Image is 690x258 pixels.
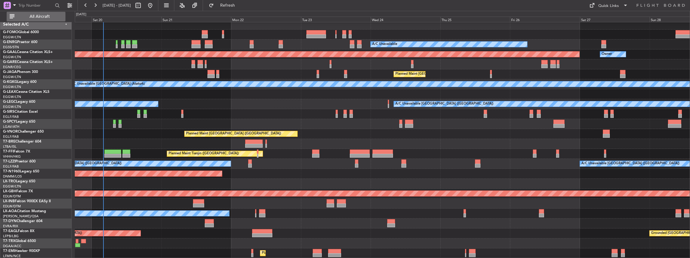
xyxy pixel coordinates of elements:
[395,99,493,109] div: A/C Unavailable [GEOGRAPHIC_DATA] ([GEOGRAPHIC_DATA])
[372,40,397,49] div: A/C Unavailable
[7,12,65,21] button: All Aircraft
[3,144,17,149] a: LTBA/ISL
[3,75,21,79] a: EGGW/LTN
[3,120,35,124] a: G-SPCYLegacy 650
[3,45,19,49] a: EGSS/STN
[3,190,16,193] span: LX-GBH
[3,164,19,169] a: EGLF/FAB
[3,50,53,54] a: G-GAALCessna Citation XLS+
[586,1,631,10] button: Quick Links
[215,3,240,8] span: Refresh
[440,17,510,22] div: Thu 25
[3,154,21,159] a: VHHH/HKG
[3,60,53,64] a: G-GARECessna Citation XLS+
[3,244,21,248] a: DGAA/ACC
[3,160,15,163] span: T7-LZZI
[3,100,16,104] span: G-LEGC
[3,85,21,89] a: EGGW/LTN
[580,17,650,22] div: Sat 27
[3,170,20,173] span: T7-N1960
[3,180,16,183] span: LX-TRO
[371,17,440,22] div: Wed 24
[3,55,21,59] a: EGGW/LTN
[3,229,34,233] a: T7-EAGLFalcon 8X
[206,1,242,10] button: Refresh
[598,3,619,9] div: Quick Links
[3,110,38,114] a: G-SIRSCitation Excel
[3,224,18,228] a: EVRA/RIX
[3,184,21,189] a: EGGW/LTN
[3,214,39,219] a: [PERSON_NAME]/QSA
[3,150,30,153] a: T7-FFIFalcon 7X
[3,90,16,94] span: G-LEAX
[3,95,21,99] a: EGGW/LTN
[231,17,301,22] div: Mon 22
[3,35,21,39] a: EGGW/LTN
[510,17,580,22] div: Fri 26
[3,219,43,223] a: T7-DYNChallenger 604
[3,30,18,34] span: G-FOMO
[3,160,36,163] a: T7-LZZIPraetor 600
[3,110,14,114] span: G-SIRS
[161,17,231,22] div: Sun 21
[3,60,17,64] span: G-GARE
[3,80,36,84] a: G-KGKGLegacy 600
[3,200,15,203] span: LX-INB
[3,204,21,209] a: EDLW/DTM
[3,65,21,69] a: EGNR/CEG
[602,50,612,59] div: Owner
[3,40,17,44] span: G-ENRG
[3,209,46,213] a: LX-AOACitation Mustang
[3,80,17,84] span: G-KGKG
[3,140,15,143] span: T7-BRE
[3,174,22,179] a: DNMM/LOS
[3,100,35,104] a: G-LEGCLegacy 600
[301,17,371,22] div: Tue 23
[3,229,18,233] span: T7-EAGL
[3,239,15,243] span: T7-TRX
[3,105,21,109] a: EGGW/LTN
[3,180,35,183] a: LX-TROLegacy 650
[3,90,49,94] a: G-LEAXCessna Citation XLS
[3,50,17,54] span: G-GAAL
[395,70,490,79] div: Planned Maint [GEOGRAPHIC_DATA] ([GEOGRAPHIC_DATA])
[3,130,18,134] span: G-VNOR
[581,159,679,168] div: A/C Unavailable [GEOGRAPHIC_DATA] ([GEOGRAPHIC_DATA])
[3,124,19,129] a: LGAV/ATH
[3,70,17,74] span: G-JAGA
[3,140,41,143] a: T7-BREChallenger 604
[3,40,37,44] a: G-ENRGPraetor 600
[3,70,38,74] a: G-JAGAPhenom 300
[262,249,319,258] div: Planned Maint [GEOGRAPHIC_DATA]
[3,249,40,253] a: T7-EMIHawker 900XP
[16,14,64,19] span: All Aircraft
[3,200,51,203] a: LX-INBFalcon 900EX EASy II
[3,234,19,238] a: LFPB/LBG
[3,209,17,213] span: LX-AOA
[3,150,14,153] span: T7-FFI
[70,80,145,89] div: A/C Unavailable [GEOGRAPHIC_DATA] (Ataturk)
[3,30,39,34] a: G-FOMOGlobal 6000
[169,149,239,158] div: Planned Maint Tianjin ([GEOGRAPHIC_DATA])
[186,129,281,138] div: Planned Maint [GEOGRAPHIC_DATA] ([GEOGRAPHIC_DATA])
[103,3,131,8] span: [DATE] - [DATE]
[92,17,161,22] div: Sat 20
[3,194,21,199] a: EDLW/DTM
[3,190,33,193] a: LX-GBHFalcon 7X
[3,134,19,139] a: EGLF/FAB
[3,130,44,134] a: G-VNORChallenger 650
[3,239,36,243] a: T7-TRXGlobal 6500
[3,249,15,253] span: T7-EMI
[3,120,16,124] span: G-SPCY
[3,170,39,173] a: T7-N1960Legacy 650
[3,219,17,223] span: T7-DYN
[18,1,53,10] input: Trip Number
[3,115,19,119] a: EGLF/FAB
